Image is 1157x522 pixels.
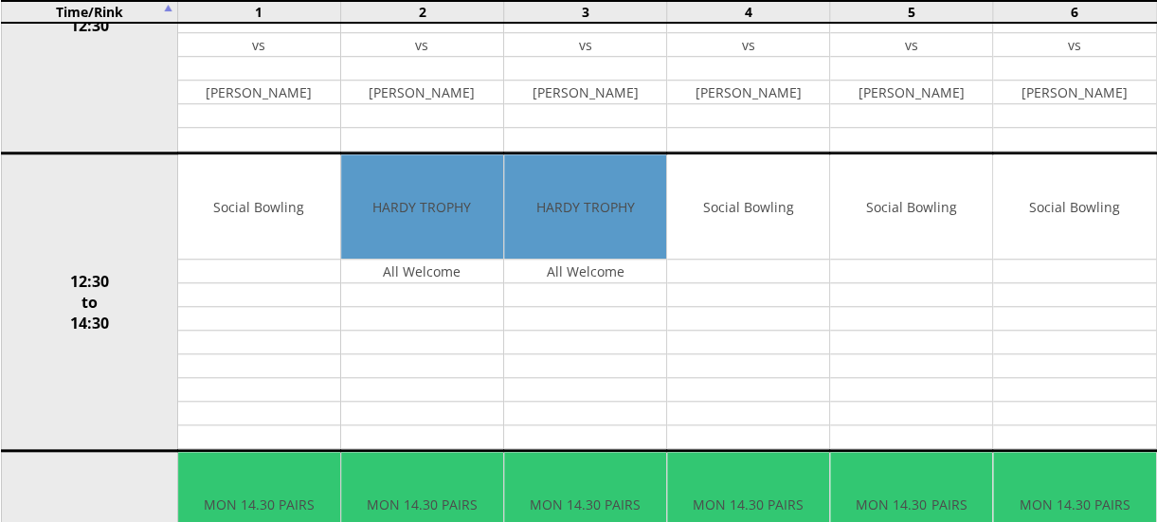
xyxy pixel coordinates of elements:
td: Social Bowling [178,154,340,260]
td: [PERSON_NAME] [667,81,829,104]
td: 5 [830,1,993,23]
td: vs [178,33,340,57]
td: 3 [504,1,667,23]
td: 12:30 to 14:30 [1,153,177,451]
td: 6 [993,1,1156,23]
td: [PERSON_NAME] [504,81,666,104]
td: [PERSON_NAME] [178,81,340,104]
td: [PERSON_NAME] [341,81,503,104]
td: [PERSON_NAME] [830,81,992,104]
td: [PERSON_NAME] [993,81,1155,104]
td: HARDY TROPHY [504,154,666,260]
td: 4 [667,1,830,23]
td: Time/Rink [1,1,177,23]
td: vs [504,33,666,57]
td: 1 [177,1,340,23]
td: Social Bowling [993,154,1155,260]
td: HARDY TROPHY [341,154,503,260]
td: All Welcome [504,260,666,283]
td: All Welcome [341,260,503,283]
td: vs [341,33,503,57]
td: vs [993,33,1155,57]
td: 2 [340,1,503,23]
td: Social Bowling [667,154,829,260]
td: vs [830,33,992,57]
td: Social Bowling [830,154,992,260]
td: vs [667,33,829,57]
